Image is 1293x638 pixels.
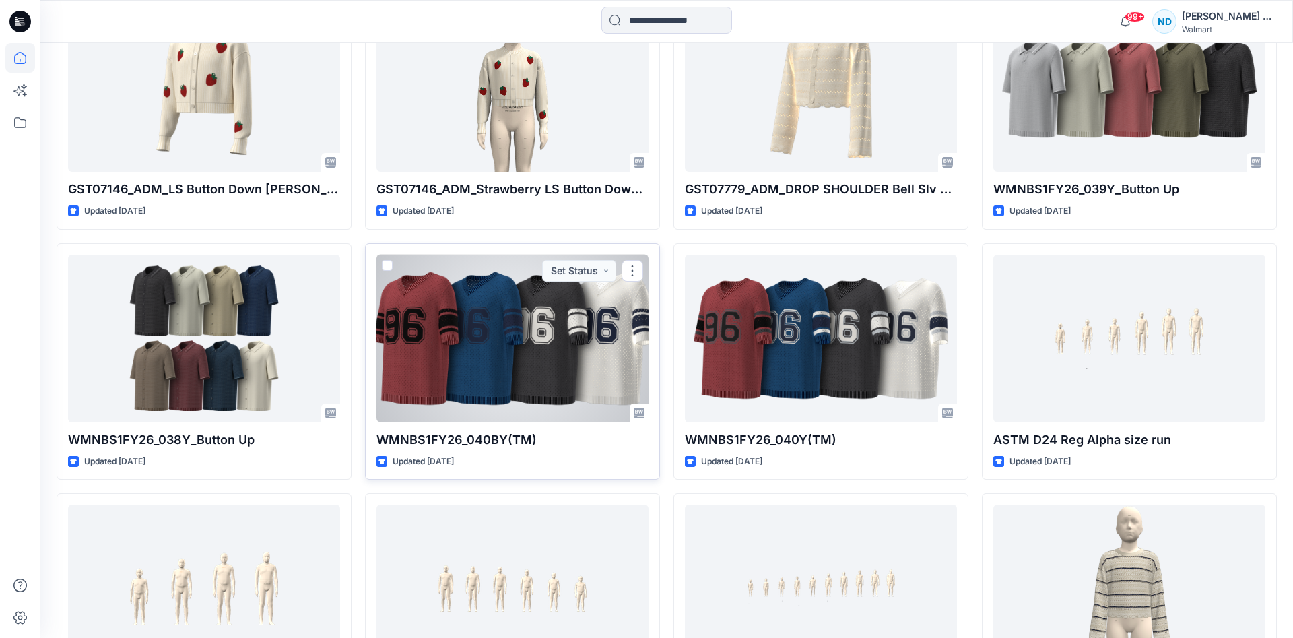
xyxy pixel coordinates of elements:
p: Updated [DATE] [1009,204,1071,218]
p: Updated [DATE] [393,455,454,469]
span: 99+ [1125,11,1145,22]
p: Updated [DATE] [701,455,762,469]
a: GST07146_ADM_LS Button Down Cardie Cherry [68,4,340,172]
p: GST07146_ADM_LS Button Down [PERSON_NAME] [68,180,340,199]
a: GST07779_ADM_DROP SHOULDER Bell Slv Cardie [685,4,957,172]
p: WMNBS1FY26_040BY(TM) [376,430,649,449]
a: WMNBS1FY26_038Y_Button Up [68,255,340,422]
div: [PERSON_NAME] Del [PERSON_NAME] [1182,8,1276,24]
p: Updated [DATE] [393,204,454,218]
p: Updated [DATE] [84,204,145,218]
p: Updated [DATE] [701,204,762,218]
p: WMNBS1FY26_038Y_Button Up [68,430,340,449]
a: WMNBS1FY26_040Y(TM) [685,255,957,422]
p: Updated [DATE] [84,455,145,469]
a: WMNBS1FY26_040BY(TM) [376,255,649,422]
div: Walmart [1182,24,1276,34]
a: WMNBS1FY26_039Y_Button Up [993,4,1265,172]
p: WMNBS1FY26_040Y(TM) [685,430,957,449]
div: ND [1152,9,1176,34]
p: WMNBS1FY26_039Y_Button Up [993,180,1265,199]
p: GST07146_ADM_Strawberry LS Button Down Strawberry [376,180,649,199]
p: ASTM D24 Reg Alpha size run [993,430,1265,449]
p: Updated [DATE] [1009,455,1071,469]
p: GST07779_ADM_DROP SHOULDER Bell Slv Cardie [685,180,957,199]
a: ASTM D24 Reg Alpha size run [993,255,1265,422]
a: GST07146_ADM_Strawberry LS Button Down Strawberry [376,4,649,172]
